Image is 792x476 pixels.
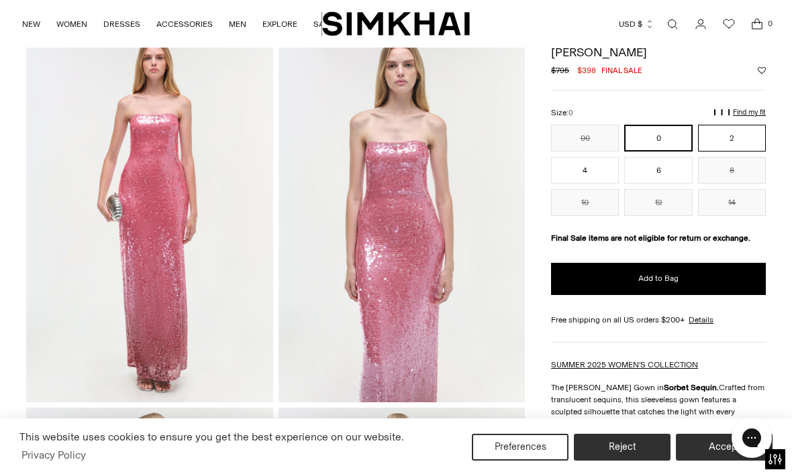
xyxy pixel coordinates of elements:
span: This website uses cookies to ensure you get the best experience on our website. [19,430,404,443]
button: Add to Wishlist [758,66,766,74]
button: Accept [676,434,773,461]
a: Go to the account page [687,11,714,38]
button: 10 [551,189,619,216]
a: Open cart modal [744,11,771,38]
button: USD $ [619,9,654,39]
button: 8 [698,157,766,184]
button: Add to Bag [551,263,766,295]
span: 0 [764,17,776,29]
img: Leilani Sequin Gown [279,32,526,402]
s: $795 [551,64,569,76]
a: EXPLORE [262,9,297,39]
a: Open search modal [659,11,686,38]
a: MEN [229,9,246,39]
img: Leilani Sequin Gown [26,32,273,402]
strong: Sorbet Sequin. [664,383,719,392]
button: 12 [624,189,692,216]
a: NEW [22,9,40,39]
button: Reject [574,434,671,461]
button: 6 [624,157,692,184]
a: SUMMER 2025 WOMEN'S COLLECTION [551,360,698,369]
div: Free shipping on all US orders $200+ [551,314,766,326]
span: 0 [568,109,573,117]
button: 14 [698,189,766,216]
label: Size: [551,107,573,119]
span: $398 [577,64,596,76]
a: Wishlist [715,11,742,38]
iframe: Gorgias live chat messenger [725,413,779,463]
p: The [PERSON_NAME] Gown in Crafted from translucent sequins, this sleeveless gown features a sculp... [551,381,766,430]
button: 0 [624,125,692,152]
button: Preferences [472,434,568,461]
iframe: Sign Up via Text for Offers [11,425,135,465]
a: ACCESSORIES [156,9,213,39]
a: SIMKHAI [322,11,470,37]
a: DRESSES [103,9,140,39]
strong: Final Sale items are not eligible for return or exchange. [551,233,750,243]
span: Add to Bag [638,273,679,284]
button: 4 [551,157,619,184]
a: WOMEN [56,9,87,39]
a: SALE [313,9,334,39]
h1: [PERSON_NAME] [551,46,766,58]
a: Details [689,314,713,326]
button: 00 [551,125,619,152]
button: 2 [698,125,766,152]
